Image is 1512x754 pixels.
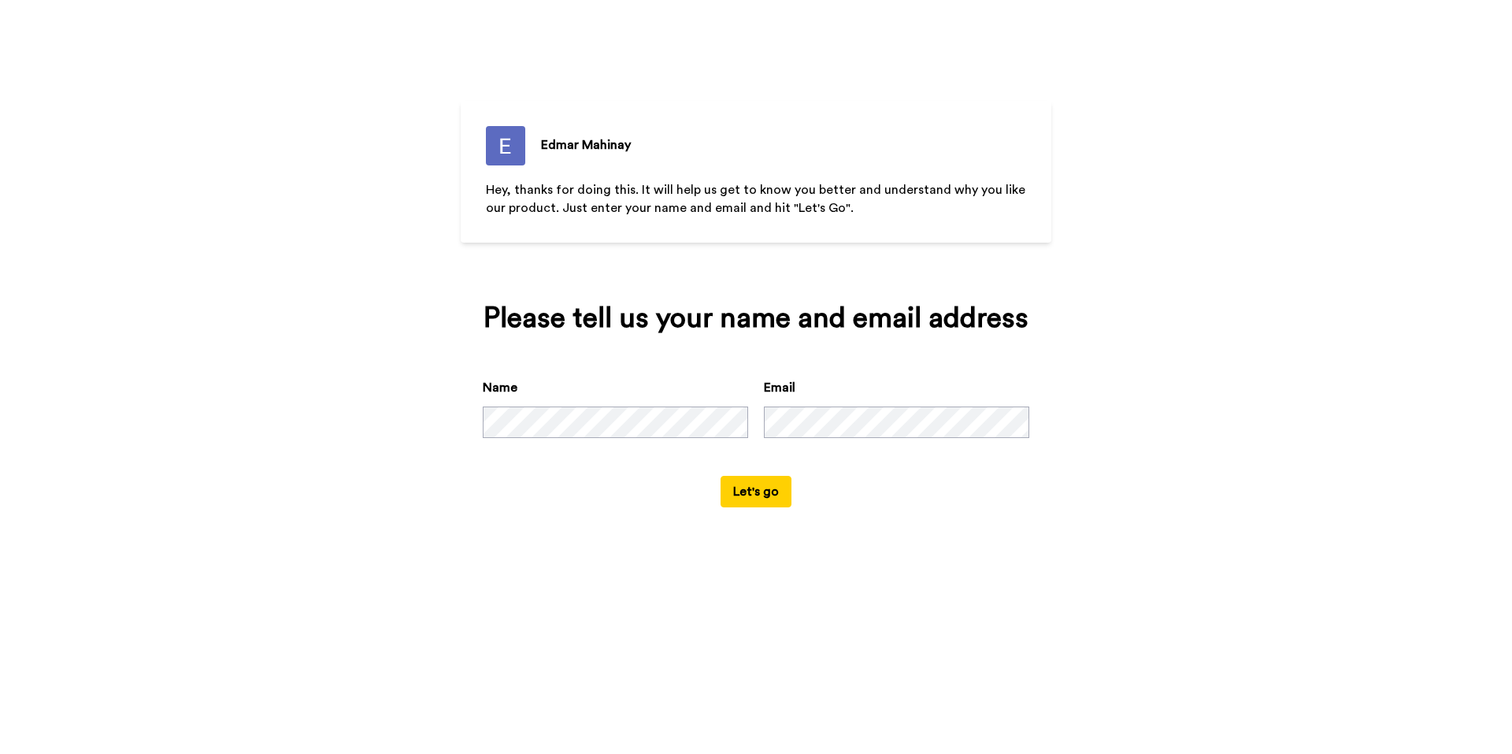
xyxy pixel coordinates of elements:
img: ACg8ocJY7Tb7XQcr9Cw9BldJbqQAaHEiljngBqMZSJSNE1-C46cp6Q=s96-c [486,126,525,165]
label: Email [764,378,795,397]
button: Let's go [721,476,791,507]
div: Please tell us your name and email address [483,303,1029,334]
span: Hey, thanks for doing this. It will help us get to know you better and understand why you like ou... [486,184,1028,214]
label: Name [483,378,517,397]
div: Edmar Mahinay [541,136,631,154]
